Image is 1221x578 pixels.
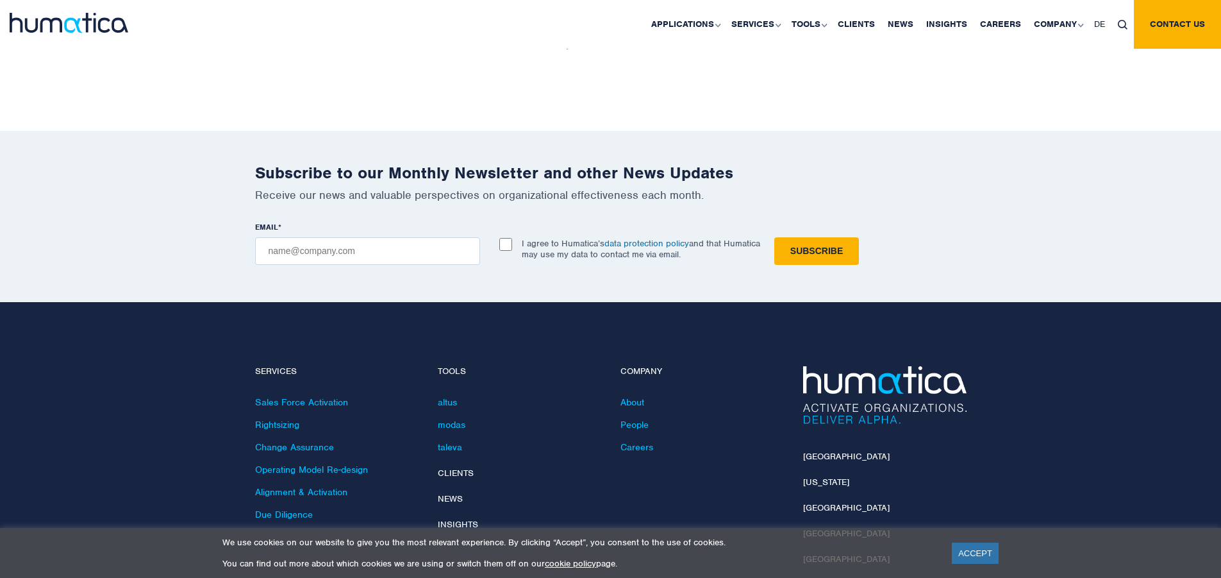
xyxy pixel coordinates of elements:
a: modas [438,419,465,430]
h4: Tools [438,366,601,377]
a: People [620,419,649,430]
span: DE [1094,19,1105,30]
a: Due Diligence [255,509,313,520]
p: Receive our news and valuable perspectives on organizational effectiveness each month. [255,188,967,202]
img: Humatica [803,366,967,424]
a: Sales Force Activation [255,396,348,408]
img: search_icon [1118,20,1127,30]
a: ACCEPT [952,543,999,564]
h4: Services [255,366,419,377]
input: name@company.com [255,237,480,265]
a: Change Assurance [255,441,334,453]
p: I agree to Humatica’s and that Humatica may use my data to contact me via email. [522,238,760,260]
a: Rightsizing [255,419,299,430]
a: Careers [620,441,653,453]
a: [US_STATE] [803,477,849,488]
h4: Company [620,366,784,377]
img: logo [10,13,128,33]
a: taleva [438,441,462,453]
input: I agree to Humatica’sdata protection policyand that Humatica may use my data to contact me via em... [499,238,512,251]
a: [GEOGRAPHIC_DATA] [803,451,890,462]
a: Insights [438,519,478,530]
a: Operating Model Re-design [255,464,368,475]
a: Alignment & Activation [255,486,347,498]
span: EMAIL [255,222,278,232]
a: About [620,396,644,408]
a: cookie policy [545,558,596,569]
p: You can find out more about which cookies we are using or switch them off on our page. [222,558,936,569]
a: [GEOGRAPHIC_DATA] [803,502,890,513]
h2: Subscribe to our Monthly Newsletter and other News Updates [255,163,967,183]
a: Clients [438,468,474,479]
a: altus [438,396,457,408]
a: News [438,493,463,504]
p: We use cookies on our website to give you the most relevant experience. By clicking “Accept”, you... [222,537,936,548]
a: data protection policy [604,238,689,249]
input: Subscribe [774,237,859,265]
